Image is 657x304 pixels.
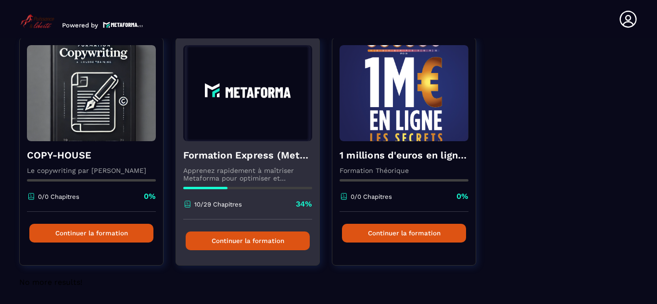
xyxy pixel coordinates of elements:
[27,45,156,141] img: formation-background
[183,45,312,141] img: formation-background
[340,45,468,141] img: formation-background
[103,21,143,29] img: logo
[186,231,310,250] button: Continuer la formation
[342,224,466,243] button: Continuer la formation
[194,201,242,208] p: 10/29 Chapitres
[29,224,153,243] button: Continuer la formation
[183,148,312,162] h4: Formation Express (Metaforma)
[144,191,156,202] p: 0%
[27,167,156,174] p: Le copywriting par [PERSON_NAME]
[62,22,98,29] p: Powered by
[183,167,312,182] p: Apprenez rapidement à maîtriser Metaforma pour optimiser et automatiser votre business. 🚀
[19,278,82,287] span: No more results!
[332,37,488,278] a: formation-background1 millions d'euros en ligne les secretsFormation Théorique0/0 Chapitres0%Cont...
[456,191,468,202] p: 0%
[296,199,312,209] p: 34%
[19,13,55,29] img: logo-branding
[176,37,332,278] a: formation-backgroundFormation Express (Metaforma)Apprenez rapidement à maîtriser Metaforma pour o...
[340,148,468,162] h4: 1 millions d'euros en ligne les secrets
[340,167,468,174] p: Formation Théorique
[38,193,79,200] p: 0/0 Chapitres
[27,148,156,162] h4: COPY-HOUSE
[19,37,176,278] a: formation-backgroundCOPY-HOUSELe copywriting par [PERSON_NAME]0/0 Chapitres0%Continuer la formation
[351,193,392,200] p: 0/0 Chapitres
